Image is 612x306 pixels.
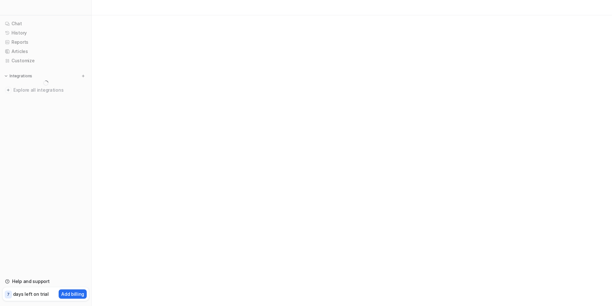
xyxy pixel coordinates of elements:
[81,74,85,78] img: menu_add.svg
[3,38,89,47] a: Reports
[3,56,89,65] a: Customize
[3,47,89,56] a: Articles
[13,291,49,297] p: days left on trial
[7,292,10,297] p: 7
[10,73,32,79] p: Integrations
[5,87,11,93] img: explore all integrations
[3,73,34,79] button: Integrations
[13,85,86,95] span: Explore all integrations
[3,277,89,286] a: Help and support
[3,86,89,95] a: Explore all integrations
[59,289,87,299] button: Add billing
[61,291,84,297] p: Add billing
[3,28,89,37] a: History
[4,74,8,78] img: expand menu
[3,19,89,28] a: Chat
